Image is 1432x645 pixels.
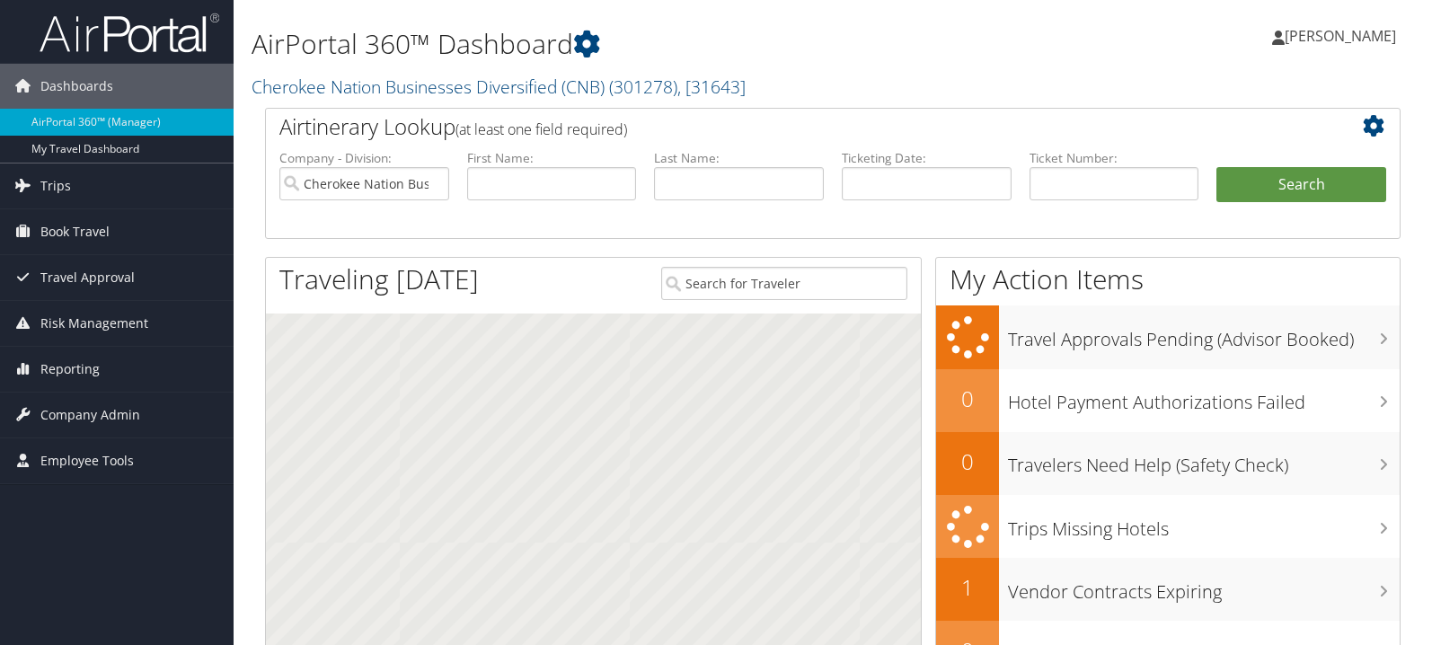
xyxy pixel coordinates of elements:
h3: Travelers Need Help (Safety Check) [1008,444,1400,478]
span: , [ 31643 ] [677,75,746,99]
h1: My Action Items [936,261,1400,298]
button: Search [1216,167,1386,203]
a: 0Travelers Need Help (Safety Check) [936,432,1400,495]
span: Trips [40,163,71,208]
h3: Hotel Payment Authorizations Failed [1008,381,1400,415]
label: Company - Division: [279,149,449,167]
img: airportal-logo.png [40,12,219,54]
span: Risk Management [40,301,148,346]
h2: Airtinerary Lookup [279,111,1292,142]
h3: Vendor Contracts Expiring [1008,570,1400,605]
a: Trips Missing Hotels [936,495,1400,559]
label: Last Name: [654,149,824,167]
h2: 1 [936,572,999,603]
span: Book Travel [40,209,110,254]
span: (at least one field required) [455,119,627,139]
h3: Trips Missing Hotels [1008,508,1400,542]
h1: Traveling [DATE] [279,261,479,298]
span: Employee Tools [40,438,134,483]
span: Dashboards [40,64,113,109]
span: [PERSON_NAME] [1285,26,1396,46]
a: [PERSON_NAME] [1272,9,1414,63]
span: Travel Approval [40,255,135,300]
a: 0Hotel Payment Authorizations Failed [936,369,1400,432]
span: ( 301278 ) [609,75,677,99]
input: Search for Traveler [661,267,907,300]
a: Travel Approvals Pending (Advisor Booked) [936,305,1400,369]
label: First Name: [467,149,637,167]
span: Reporting [40,347,100,392]
h1: AirPortal 360™ Dashboard [252,25,1027,63]
h2: 0 [936,446,999,477]
h3: Travel Approvals Pending (Advisor Booked) [1008,318,1400,352]
a: 1Vendor Contracts Expiring [936,558,1400,621]
label: Ticket Number: [1030,149,1199,167]
span: Company Admin [40,393,140,437]
label: Ticketing Date: [842,149,1012,167]
h2: 0 [936,384,999,414]
a: Cherokee Nation Businesses Diversified (CNB) [252,75,746,99]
